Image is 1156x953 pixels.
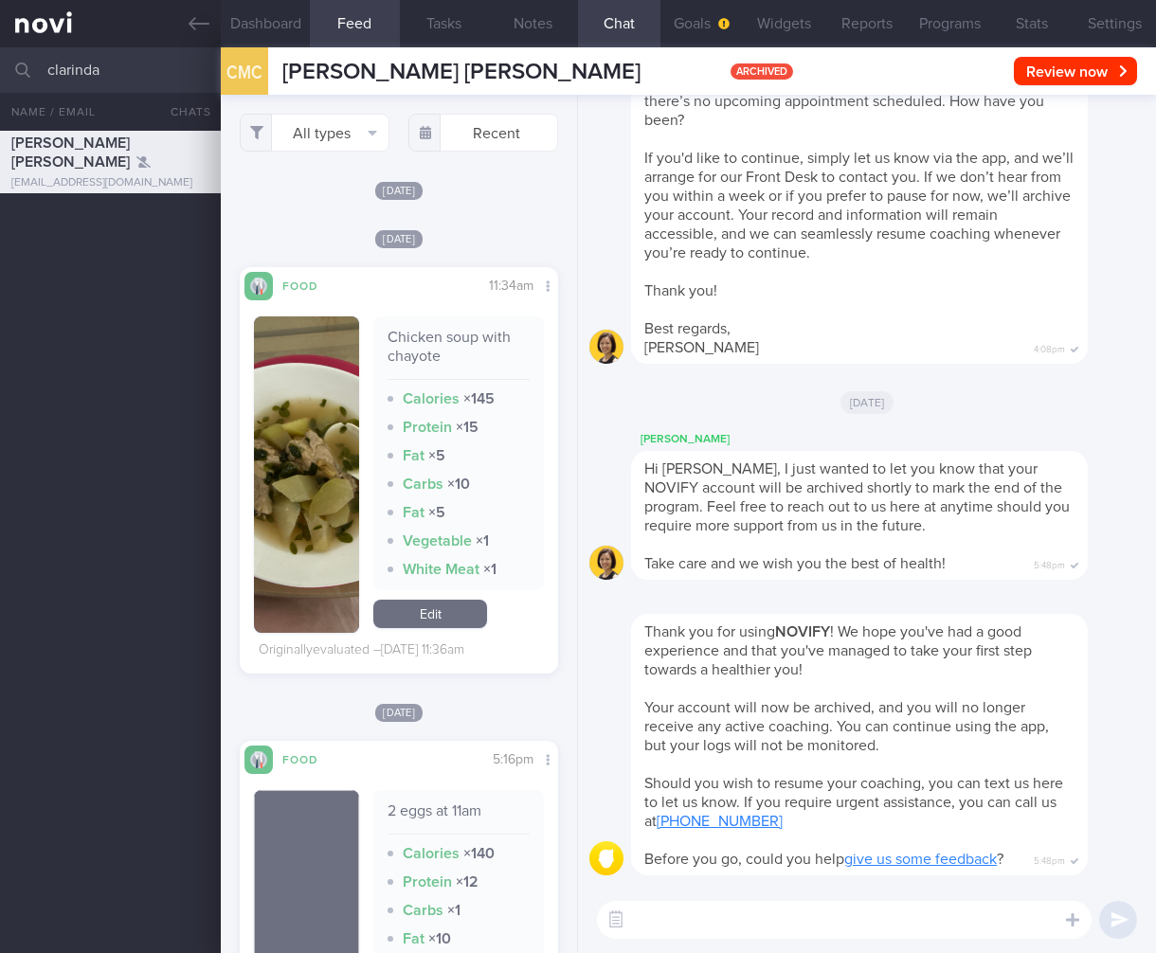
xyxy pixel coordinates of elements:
[403,505,424,520] strong: Fat
[1034,338,1065,356] span: 4:08pm
[456,874,479,890] strong: × 12
[11,135,130,170] span: [PERSON_NAME] [PERSON_NAME]
[775,624,830,639] strong: NOVIFY
[403,874,452,890] strong: Protein
[489,279,533,293] span: 11:34am
[403,391,460,406] strong: Calories
[403,533,472,548] strong: Vegetable
[403,562,479,577] strong: White Meat
[644,151,1074,261] span: If you'd like to continue, simply let us know via the app, and we’ll arrange for our Front Desk t...
[644,75,1044,128] span: We noticed your Optimum Plus programme has ended, and there’s no upcoming appointment scheduled. ...
[428,448,445,463] strong: × 5
[493,753,533,766] span: 5:16pm
[375,182,423,200] span: [DATE]
[644,321,731,336] span: Best regards,
[447,903,461,918] strong: × 1
[11,176,209,190] div: [EMAIL_ADDRESS][DOMAIN_NAME]
[254,316,359,633] img: Chicken soup with chayote
[273,277,349,293] div: Food
[447,476,470,492] strong: × 10
[644,776,1063,829] span: Should you wish to resume your coaching, you can text us here to let us know. If you require urge...
[259,642,464,659] div: Originally evaluated – [DATE] 11:36am
[1034,554,1065,572] span: 5:48pm
[1014,57,1137,85] button: Review now
[403,448,424,463] strong: Fat
[273,750,349,766] div: Food
[644,340,759,355] span: [PERSON_NAME]
[644,283,717,298] span: Thank you!
[403,420,452,435] strong: Protein
[731,63,793,80] span: archived
[644,852,1003,867] span: Before you go, could you help ?
[403,903,443,918] strong: Carbs
[476,533,489,548] strong: × 1
[240,114,389,152] button: All types
[375,230,423,248] span: [DATE]
[644,461,1070,533] span: Hi [PERSON_NAME], I just wanted to let you know that your NOVIFY account will be archived shortly...
[1034,850,1065,868] span: 5:48pm
[644,700,1049,753] span: Your account will now be archived, and you will no longer receive any active coaching. You can co...
[375,704,423,722] span: [DATE]
[388,801,530,835] div: 2 eggs at 11am
[483,562,497,577] strong: × 1
[657,814,783,829] a: [PHONE_NUMBER]
[373,600,487,628] a: Edit
[631,428,1145,451] div: [PERSON_NAME]
[644,556,946,571] span: Take care and we wish you the best of health!
[844,852,997,867] a: give us some feedback
[428,505,445,520] strong: × 5
[403,931,424,946] strong: Fat
[463,846,495,861] strong: × 140
[456,420,479,435] strong: × 15
[403,476,443,492] strong: Carbs
[428,931,451,946] strong: × 10
[403,846,460,861] strong: Calories
[388,328,530,380] div: Chicken soup with chayote
[840,391,894,414] span: [DATE]
[145,93,221,131] button: Chats
[463,391,495,406] strong: × 145
[216,36,273,109] div: CMC
[644,624,1032,677] span: Thank you for using ! We hope you've had a good experience and that you've managed to take your f...
[282,61,641,83] span: [PERSON_NAME] [PERSON_NAME]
